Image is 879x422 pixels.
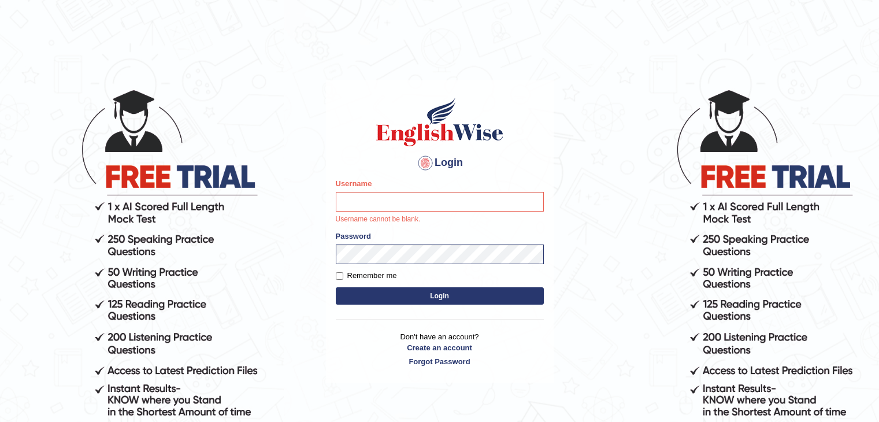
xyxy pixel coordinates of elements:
[336,154,544,172] h4: Login
[336,342,544,353] a: Create an account
[336,214,544,225] p: Username cannot be blank.
[374,96,506,148] img: Logo of English Wise sign in for intelligent practice with AI
[336,270,397,282] label: Remember me
[336,272,343,280] input: Remember me
[336,331,544,367] p: Don't have an account?
[336,178,372,189] label: Username
[336,231,371,242] label: Password
[336,287,544,305] button: Login
[336,356,544,367] a: Forgot Password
